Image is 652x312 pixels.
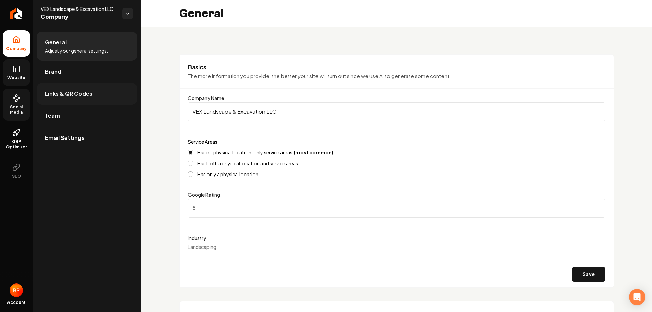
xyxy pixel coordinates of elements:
span: Account [7,300,26,305]
span: VEX Landscape & Excavation LLC [41,5,117,12]
a: Website [3,59,30,86]
label: Company Name [188,95,224,101]
h2: General [179,7,224,20]
button: SEO [3,158,30,184]
span: Email Settings [45,134,85,142]
a: Email Settings [37,127,137,149]
strong: (most common) [294,149,333,155]
img: Rebolt Logo [10,8,23,19]
div: Open Intercom Messenger [629,289,645,305]
span: Company [3,46,30,51]
input: Company Name [188,102,605,121]
button: Save [572,267,605,282]
a: Team [37,105,137,127]
h3: Basics [188,63,605,71]
a: Social Media [3,89,30,121]
span: Website [5,75,28,80]
span: Team [45,112,60,120]
span: Company [41,12,117,22]
span: Brand [45,68,61,76]
label: Google Rating [188,191,220,198]
a: Links & QR Codes [37,83,137,105]
span: SEO [9,173,24,179]
img: Bailey Paraspolo [10,283,23,297]
span: General [45,38,67,47]
span: Landscaping [188,244,216,250]
span: Social Media [3,104,30,115]
label: Has no physical location, only service areas. [197,150,333,155]
a: Brand [37,61,137,82]
label: Has only a physical location. [197,172,260,177]
button: Open user button [10,283,23,297]
input: Google Rating [188,199,605,218]
label: Industry [188,234,605,242]
label: Has both a physical location and service areas. [197,161,300,166]
span: Adjust your general settings. [45,47,108,54]
label: Service Areas [188,139,217,145]
span: GBP Optimizer [3,139,30,150]
p: The more information you provide, the better your site will turn out since we use AI to generate ... [188,72,605,80]
span: Links & QR Codes [45,90,92,98]
a: GBP Optimizer [3,123,30,155]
